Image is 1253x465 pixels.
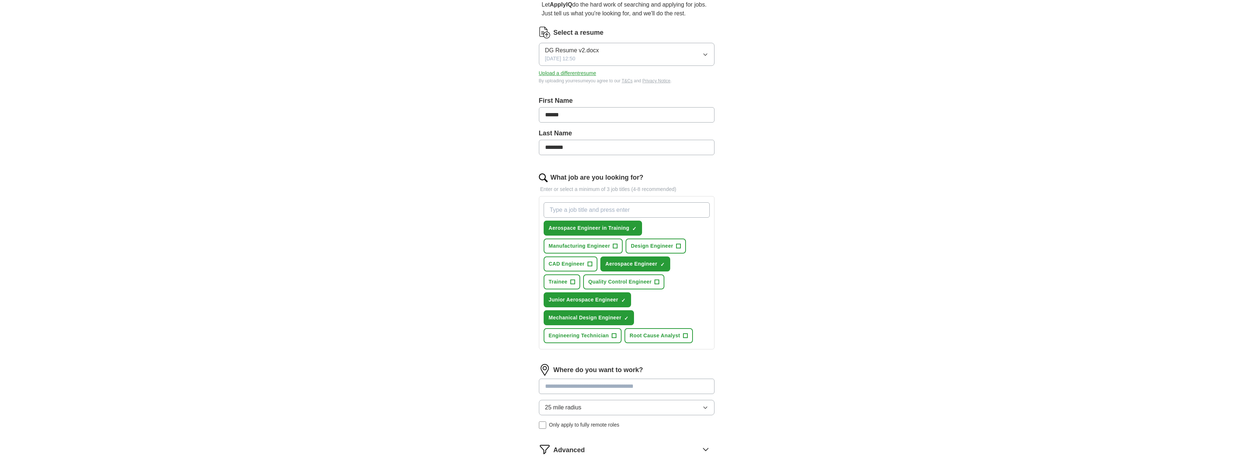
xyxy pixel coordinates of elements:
button: CAD Engineer [544,256,597,271]
span: DG Resume v2.docx [545,46,599,55]
span: CAD Engineer [549,260,585,268]
span: Aerospace Engineer [605,260,657,268]
span: Engineering Technician [549,332,609,340]
span: [DATE] 12:50 [545,55,575,63]
a: Privacy Notice [642,78,671,83]
span: Mechanical Design Engineer [549,314,622,322]
p: Enter or select a minimum of 3 job titles (4-8 recommended) [539,185,714,193]
div: By uploading your resume you agree to our and . [539,78,714,84]
button: Trainee [544,274,580,289]
span: Trainee [549,278,567,286]
span: ✓ [632,226,637,232]
button: Aerospace Engineer✓ [600,256,670,271]
button: Mechanical Design Engineer✓ [544,310,634,325]
img: location.png [539,364,551,376]
label: What job are you looking for? [551,173,644,183]
label: First Name [539,96,714,106]
button: Root Cause Analyst [624,328,693,343]
span: Root Cause Analyst [630,332,680,340]
span: 25 mile radius [545,403,582,412]
span: Advanced [554,445,585,455]
button: Design Engineer [626,239,686,254]
button: Junior Aerospace Engineer✓ [544,292,631,307]
span: Design Engineer [631,242,673,250]
strong: ApplyIQ [550,1,572,8]
button: Upload a differentresume [539,70,596,77]
span: ✓ [624,315,629,321]
label: Select a resume [554,28,604,38]
button: DG Resume v2.docx[DATE] 12:50 [539,43,714,66]
span: Junior Aerospace Engineer [549,296,618,304]
a: T&Cs [622,78,633,83]
button: Engineering Technician [544,328,622,343]
span: Aerospace Engineer in Training [549,224,630,232]
span: ✓ [660,262,665,267]
span: Only apply to fully remote roles [549,421,619,429]
label: Last Name [539,128,714,138]
img: filter [539,443,551,455]
span: Manufacturing Engineer [549,242,610,250]
img: search.png [539,173,548,182]
img: CV Icon [539,27,551,38]
button: Aerospace Engineer in Training✓ [544,221,642,236]
label: Where do you want to work? [554,365,643,375]
button: Quality Control Engineer [583,274,664,289]
span: Quality Control Engineer [588,278,652,286]
input: Type a job title and press enter [544,202,710,218]
span: ✓ [621,297,626,303]
button: Manufacturing Engineer [544,239,623,254]
button: 25 mile radius [539,400,714,415]
input: Only apply to fully remote roles [539,421,546,429]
